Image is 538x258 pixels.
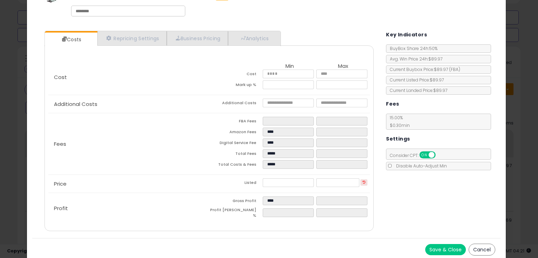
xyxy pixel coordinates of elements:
[228,31,280,45] a: Analytics
[209,80,263,91] td: Mark up %
[209,160,263,171] td: Total Costs & Fees
[316,63,370,70] th: Max
[386,66,460,72] span: Current Buybox Price:
[45,33,97,46] a: Costs
[209,149,263,160] td: Total Fees
[434,66,460,72] span: $89.97
[386,56,442,62] span: Avg. Win Price 24h: $89.97
[425,244,466,255] button: Save & Close
[209,128,263,138] td: Amazon Fees
[386,135,410,143] h5: Settings
[209,196,263,207] td: Gross Profit
[386,87,447,93] span: Current Landed Price: $89.97
[420,152,429,158] span: ON
[209,117,263,128] td: FBA Fees
[48,74,209,80] p: Cost
[469,244,495,256] button: Cancel
[386,115,410,128] span: 15.00 %
[48,101,209,107] p: Additional Costs
[263,63,316,70] th: Min
[48,141,209,147] p: Fees
[167,31,228,45] a: Business Pricing
[386,100,399,108] h5: Fees
[386,152,445,158] span: Consider CPT:
[209,178,263,189] td: Listed
[209,99,263,109] td: Additional Costs
[48,181,209,187] p: Price
[393,163,447,169] span: Disable Auto-Adjust Min
[386,45,437,51] span: BuyBox Share 24h: 50%
[386,122,410,128] span: $0.30 min
[97,31,167,45] a: Repricing Settings
[209,70,263,80] td: Cost
[209,207,263,220] td: Profit [PERSON_NAME] %
[48,206,209,211] p: Profit
[449,66,460,72] span: ( FBA )
[435,152,446,158] span: OFF
[386,30,427,39] h5: Key Indicators
[386,77,444,83] span: Current Listed Price: $89.97
[209,138,263,149] td: Digital Service Fee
